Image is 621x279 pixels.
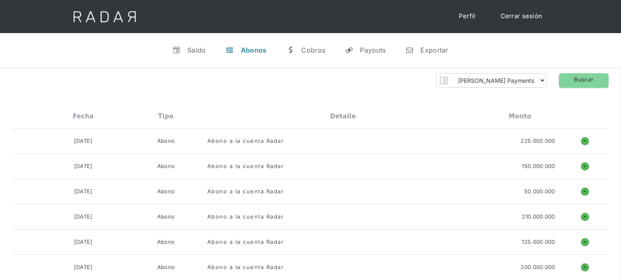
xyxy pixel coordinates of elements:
div: 210.000.000 [522,213,555,221]
a: Buscar [559,73,609,88]
div: Abono [157,238,175,246]
div: Abono a la cuenta Radar [207,188,284,196]
div: Payouts [360,46,386,54]
div: Detalle [330,113,356,120]
div: Abono a la cuenta Radar [207,137,284,145]
div: Abonos [241,46,267,54]
div: 150.000.000 [522,162,555,171]
div: Abono [157,137,175,145]
div: n [405,46,414,54]
div: Abono [157,263,175,272]
div: Abono a la cuenta Radar [207,238,284,246]
div: Cobros [301,46,325,54]
div: [DATE] [74,238,93,246]
div: Abono [157,213,175,221]
h1: o [581,213,589,221]
h1: o [581,188,589,196]
h1: o [581,238,589,246]
div: [DATE] [74,162,93,171]
div: Fecha [73,113,94,120]
div: Abono a la cuenta Radar [207,213,284,221]
form: Form [436,73,547,88]
div: Abono [157,162,175,171]
div: v [173,46,181,54]
div: w [286,46,295,54]
div: Tipo [158,113,174,120]
div: Abono a la cuenta Radar [207,263,284,272]
div: y [345,46,353,54]
div: Abono a la cuenta Radar [207,162,284,171]
h1: o [581,263,589,272]
div: [DATE] [74,188,93,196]
h1: o [581,162,589,171]
div: t [226,46,234,54]
div: [DATE] [74,263,93,272]
h1: o [581,137,589,145]
div: Monto [509,113,532,120]
a: Cerrar sesión [492,8,551,24]
div: Abono [157,188,175,196]
div: Saldo [187,46,206,54]
div: [DATE] [74,137,93,145]
div: [DATE] [74,213,93,221]
div: 225.000.000 [521,137,555,145]
div: 200.000.000 [521,263,555,272]
div: Exportar [420,46,448,54]
div: 50.000.000 [524,188,555,196]
a: Perfil [451,8,484,24]
div: 125.000.000 [522,238,555,246]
